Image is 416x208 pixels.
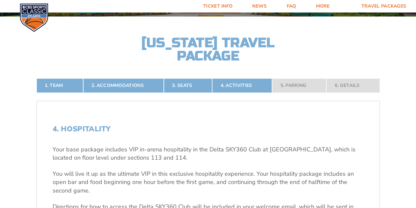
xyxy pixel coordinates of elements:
[20,3,48,32] img: CBS Sports Classic
[53,125,364,133] h2: 4. Hospitality
[136,36,281,63] h2: [US_STATE] Travel Package
[53,170,364,195] p: You will live it up as the ultimate VIP in this exclusive hospitality experience. Your hospitalit...
[83,78,164,93] a: 2. Accommodations
[37,78,83,93] a: 1. Team
[164,78,212,93] a: 3. Seats
[53,145,364,162] p: Your base package includes VIP in-arena hospitality in the Delta SKY360 Club at [GEOGRAPHIC_DATA]...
